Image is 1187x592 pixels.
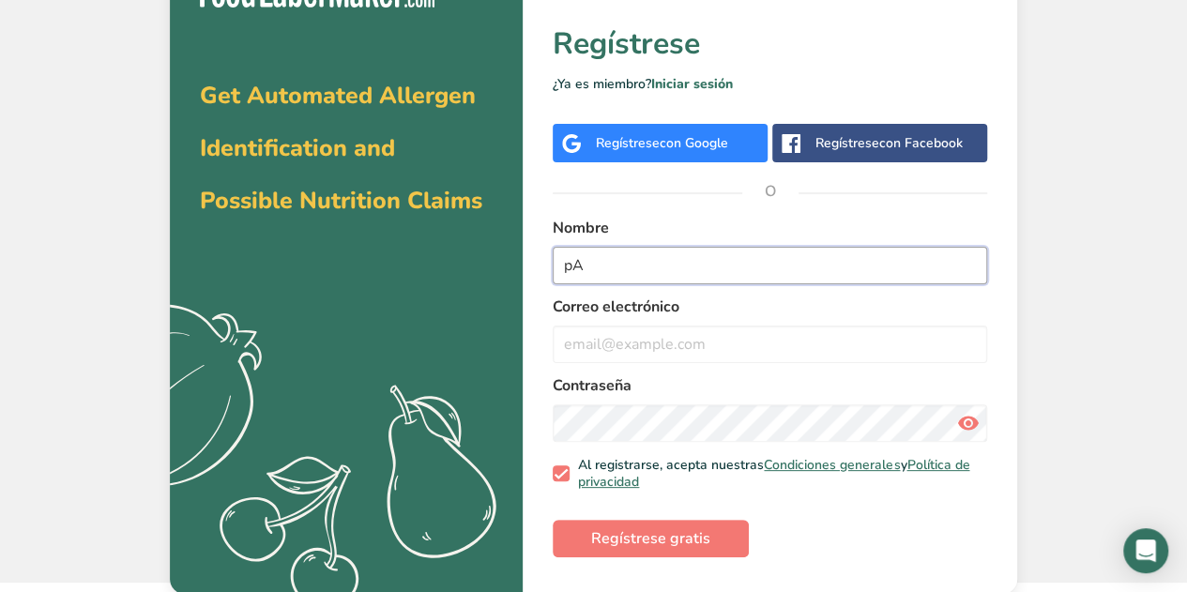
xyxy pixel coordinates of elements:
a: Iniciar sesión [651,75,733,93]
div: Regístrese [596,133,728,153]
span: con Google [660,134,728,152]
span: Get Automated Allergen Identification and Possible Nutrition Claims [200,80,482,217]
span: O [742,163,799,220]
span: Al registrarse, acepta nuestras y [570,457,981,490]
span: Regístrese gratis [591,527,710,550]
label: Contraseña [553,374,987,397]
div: Regístrese [815,133,963,153]
a: Política de privacidad [578,456,969,491]
a: Condiciones generales [764,456,900,474]
h1: Regístrese [553,22,987,67]
input: John Doe [553,247,987,284]
span: con Facebook [879,134,963,152]
input: email@example.com [553,326,987,363]
label: Correo electrónico [553,296,987,318]
p: ¿Ya es miembro? [553,74,987,94]
button: Regístrese gratis [553,520,749,557]
div: Open Intercom Messenger [1123,528,1168,573]
label: Nombre [553,217,987,239]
